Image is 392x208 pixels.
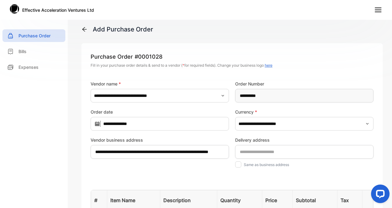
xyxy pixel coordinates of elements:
a: Purchase Order [2,29,65,42]
iframe: LiveChat chat widget [366,182,392,208]
label: Vendor business address [91,137,229,143]
label: Delivery address [235,137,374,143]
span: here [265,63,272,68]
p: Effective Acceleration Ventures Ltd [22,7,94,13]
label: Same as business address [244,162,289,167]
label: Currency [235,109,374,115]
a: Bills [2,45,65,58]
p: Bills [18,48,27,55]
img: Logo [10,4,19,14]
span: Change your business logo [217,63,272,68]
p: Fill in your purchase order details & send to a vendor ( for required fields). [91,63,374,68]
label: Order Number [235,81,374,87]
div: Add Purchase Order [93,25,153,34]
p: Expenses [18,64,39,70]
span: # 0001028 [135,52,162,61]
p: Purchase Order [91,52,374,61]
a: Expenses [2,61,65,73]
label: Vendor name [91,81,229,87]
p: Purchase Order [18,32,51,39]
label: Order date [91,109,229,115]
